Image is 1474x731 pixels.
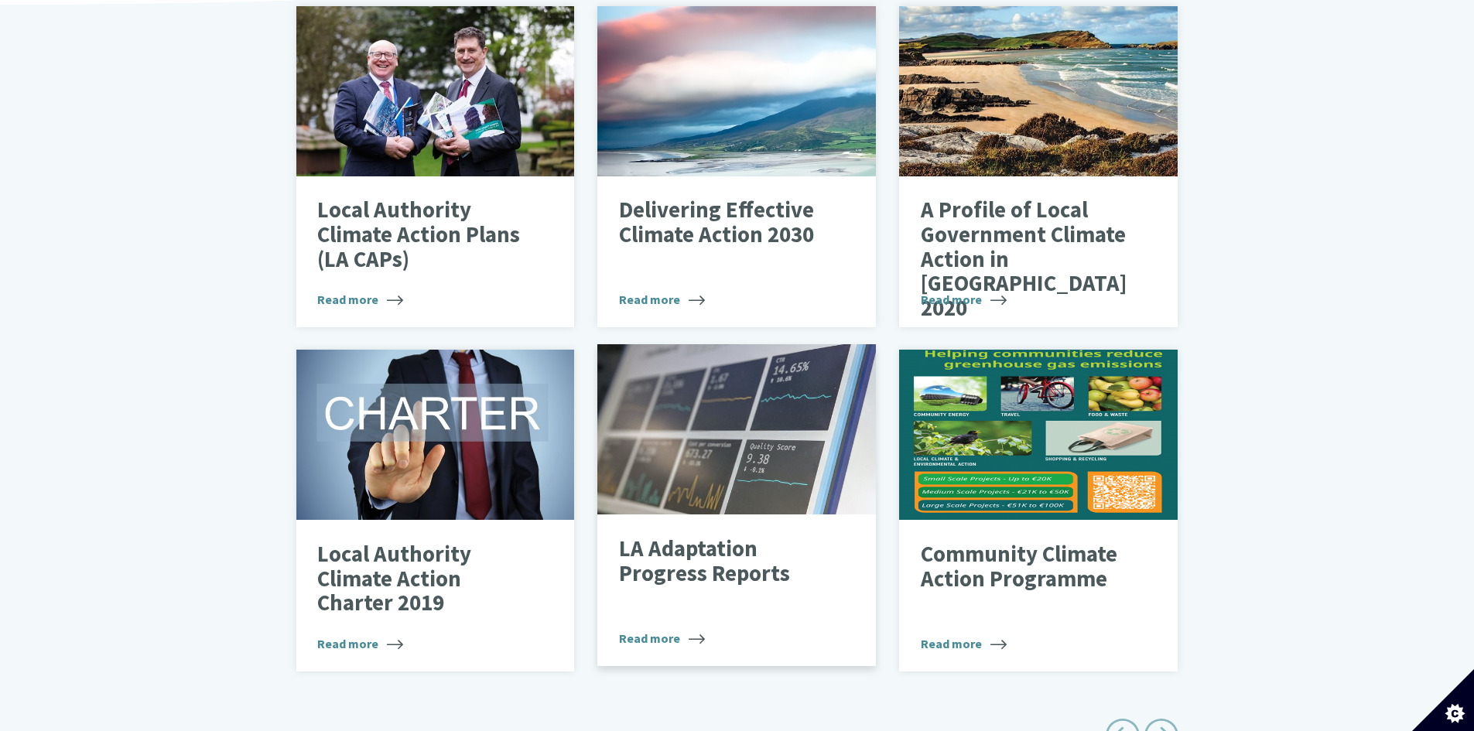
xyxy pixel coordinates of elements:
[899,350,1178,671] a: Community Climate Action Programme Read more
[619,198,832,247] p: Delivering Effective Climate Action 2030
[296,6,575,328] a: Local Authority Climate Action Plans (LA CAPs) Read more
[597,6,876,328] a: Delivering Effective Climate Action 2030 Read more
[619,290,705,309] span: Read more
[921,634,1007,653] span: Read more
[317,198,530,272] p: Local Authority Climate Action Plans (LA CAPs)
[317,290,403,309] span: Read more
[317,634,403,653] span: Read more
[296,350,575,671] a: Local Authority Climate Action Charter 2019 Read more
[921,198,1134,320] p: A Profile of Local Government Climate Action in [GEOGRAPHIC_DATA] 2020
[921,290,1007,309] span: Read more
[619,629,705,647] span: Read more
[1412,669,1474,731] button: Set cookie preferences
[619,537,832,586] p: LA Adaptation Progress Reports
[921,542,1134,591] p: Community Climate Action Programme
[597,344,876,666] a: LA Adaptation Progress Reports Read more
[899,6,1178,328] a: A Profile of Local Government Climate Action in [GEOGRAPHIC_DATA] 2020 Read more
[317,542,530,616] p: Local Authority Climate Action Charter 2019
